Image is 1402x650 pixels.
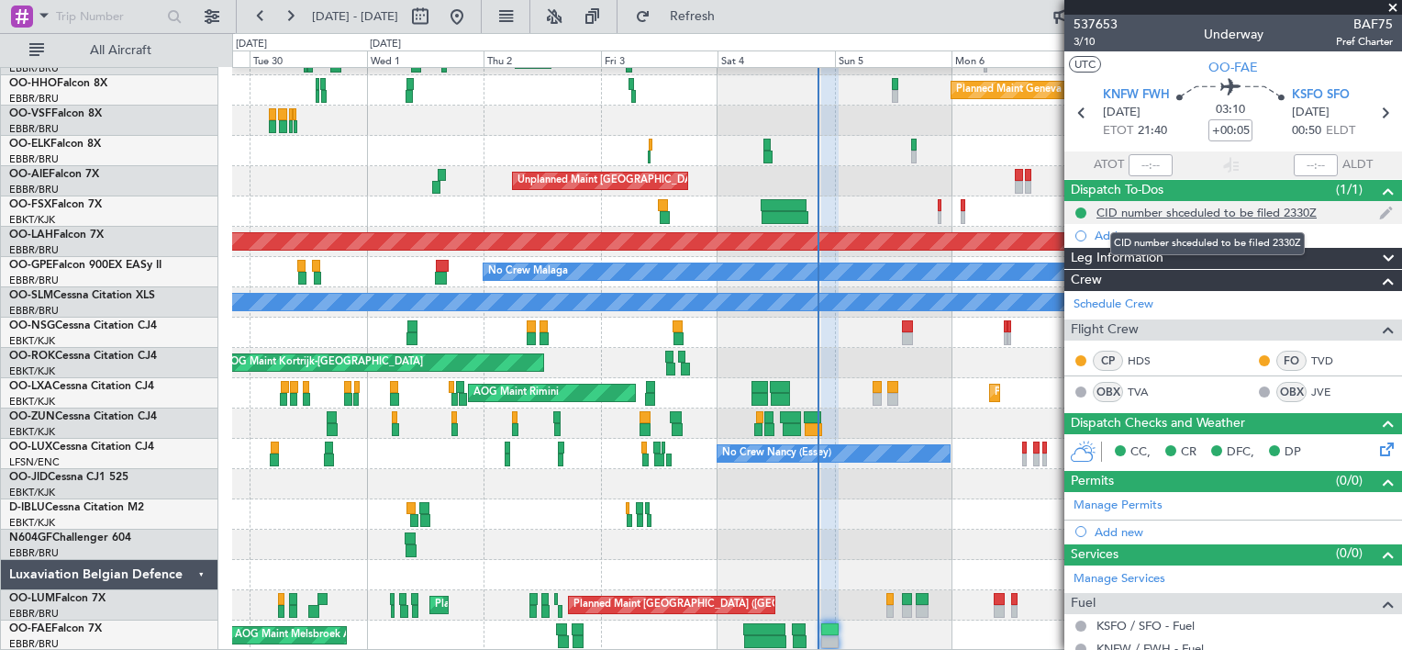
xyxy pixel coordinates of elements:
div: [DATE] [236,37,267,52]
div: Unplanned Maint [GEOGRAPHIC_DATA] ([GEOGRAPHIC_DATA]) [517,167,819,195]
a: EBBR/BRU [9,546,59,560]
a: OO-VSFFalcon 8X [9,108,102,119]
a: EBKT/KJK [9,486,55,499]
div: Add new [1095,228,1393,243]
span: (1/1) [1336,180,1363,199]
div: Sat 4 [718,50,834,67]
span: KSFO SFO [1292,86,1350,105]
div: No Crew Nancy (Essey) [722,440,831,467]
span: 00:50 [1292,122,1321,140]
button: All Aircraft [20,36,199,65]
span: Dispatch To-Dos [1071,180,1163,201]
div: CP [1093,351,1123,371]
span: OO-ZUN [9,411,55,422]
a: OO-LUMFalcon 7X [9,593,106,604]
a: EBKT/KJK [9,516,55,530]
span: OO-LAH [9,230,53,241]
span: (0/0) [1336,471,1363,490]
button: Refresh [627,2,737,31]
a: EBBR/BRU [9,304,59,318]
a: EBKT/KJK [9,395,55,409]
span: OO-ROK [9,351,55,362]
div: CID number shceduled to be filed 2330Z [1110,232,1305,255]
span: 03:10 [1216,101,1245,119]
div: Fri 3 [601,50,718,67]
input: --:-- [1129,154,1173,176]
span: D-IBLU [9,502,45,513]
a: Schedule Crew [1074,296,1153,314]
div: Planned Maint Geneva (Cointrin) [956,76,1107,104]
span: DFC, [1227,443,1254,462]
span: ETOT [1103,122,1133,140]
span: OO-FAE [1208,58,1258,77]
span: KNFW FWH [1103,86,1170,105]
a: EBBR/BRU [9,152,59,166]
a: EBKT/KJK [9,334,55,348]
a: OO-NSGCessna Citation CJ4 [9,320,157,331]
input: Trip Number [56,3,161,30]
div: Wed 1 [367,50,484,67]
span: 3/10 [1074,34,1118,50]
div: AOG Maint Rimini [473,379,559,407]
a: OO-FSXFalcon 7X [9,199,102,210]
a: N604GFChallenger 604 [9,532,131,544]
a: EBBR/BRU [9,183,59,196]
a: TVD [1311,353,1352,369]
span: OO-SLM [9,290,53,301]
span: BAF75 [1336,15,1393,34]
a: D-IBLUCessna Citation M2 [9,502,144,513]
span: ATOT [1094,156,1124,174]
div: Underway [1204,25,1263,44]
a: OO-ROKCessna Citation CJ4 [9,351,157,362]
a: EBBR/BRU [9,274,59,287]
span: [DATE] [1103,104,1141,122]
span: OO-NSG [9,320,55,331]
div: Add new [1095,524,1393,540]
div: OBX [1093,382,1123,402]
a: LFSN/ENC [9,455,60,469]
a: EBKT/KJK [9,425,55,439]
a: OO-HHOFalcon 8X [9,78,107,89]
span: OO-VSF [9,108,51,119]
a: EBBR/BRU [9,62,59,75]
span: OO-HHO [9,78,57,89]
span: Crew [1071,270,1102,291]
span: DP [1285,443,1301,462]
a: Manage Services [1074,570,1165,588]
div: AOG Maint Kortrijk-[GEOGRAPHIC_DATA] [223,349,423,376]
span: OO-LUX [9,442,52,453]
a: OO-AIEFalcon 7X [9,169,99,180]
div: Planned Maint [GEOGRAPHIC_DATA] ([GEOGRAPHIC_DATA] National) [573,591,906,619]
span: OO-LXA [9,381,52,392]
span: [DATE] - [DATE] [312,8,398,25]
a: Manage Permits [1074,497,1163,515]
a: OO-LAHFalcon 7X [9,230,104,241]
span: Refresh [654,10,731,23]
a: HDS [1128,353,1169,369]
div: OBX [1276,382,1307,402]
span: All Aircraft [48,44,194,57]
a: OO-LXACessna Citation CJ4 [9,381,154,392]
div: Mon 6 [951,50,1068,67]
span: Permits [1071,471,1114,492]
span: Fuel [1071,593,1096,614]
a: OO-GPEFalcon 900EX EASy II [9,260,161,271]
div: Planned Maint Kortrijk-[GEOGRAPHIC_DATA] [995,379,1208,407]
span: Services [1071,544,1118,566]
span: OO-FSX [9,199,51,210]
a: EBKT/KJK [9,213,55,227]
div: Planned Maint [GEOGRAPHIC_DATA] ([GEOGRAPHIC_DATA] National) [435,591,767,619]
div: [DATE] [370,37,401,52]
span: N604GF [9,532,52,544]
a: EBBR/BRU [9,122,59,136]
span: OO-AIE [9,169,49,180]
div: No Crew Malaga [488,258,568,286]
button: UTC [1069,56,1101,73]
div: Thu 2 [484,50,600,67]
span: (0/0) [1336,544,1363,563]
span: CR [1181,443,1196,462]
a: OO-ZUNCessna Citation CJ4 [9,411,157,422]
span: OO-LUM [9,593,55,604]
span: ELDT [1326,122,1355,140]
div: AOG Maint Melsbroek Air Base [235,622,382,649]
